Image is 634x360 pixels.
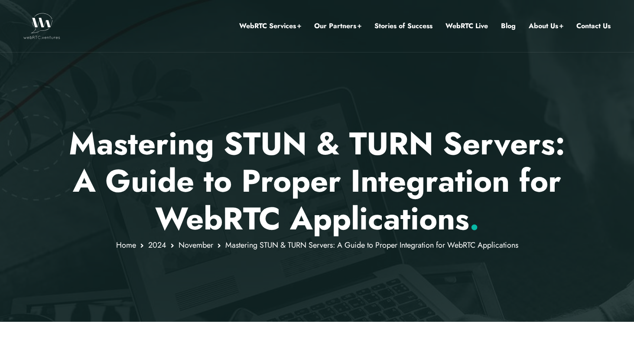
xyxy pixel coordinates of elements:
a: WebRTC Services [239,20,301,32]
span: . [469,196,479,241]
a: November [179,239,213,251]
a: Blog [501,20,516,32]
span: Mastering STUN & TURN Servers: A Guide to Proper Integration for WebRTC Applications [225,239,518,251]
a: 2024 [148,239,166,251]
img: WebRTC.ventures [23,13,60,39]
a: Home [116,239,136,251]
h1: Mastering STUN & TURN Servers: A Guide to Proper Integration for WebRTC Applications [63,125,571,237]
a: Our Partners [314,20,361,32]
a: WebRTC Live [445,20,488,32]
a: Stories of Success [374,20,432,32]
a: Contact Us [576,20,611,32]
a: About Us [529,20,563,32]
